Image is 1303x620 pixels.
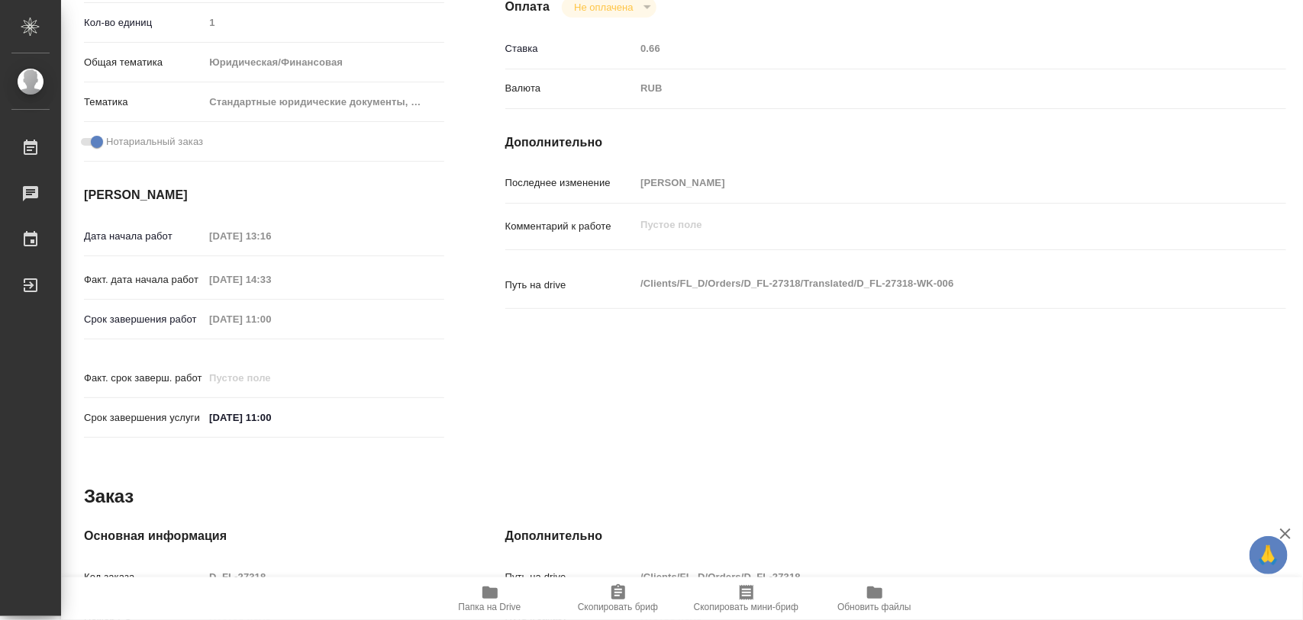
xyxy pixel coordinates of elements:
button: 🙏 [1250,536,1288,574]
button: Скопировать мини-бриф [682,577,811,620]
p: Общая тематика [84,55,204,70]
input: Пустое поле [204,225,337,247]
span: Скопировать бриф [578,602,658,612]
p: Тематика [84,95,204,110]
p: Путь на drive [505,278,636,293]
input: Пустое поле [635,566,1221,588]
p: Последнее изменение [505,175,636,191]
p: Срок завершения услуги [84,410,204,426]
p: Факт. срок заверш. работ [84,371,204,386]
p: Ставка [505,41,636,56]
p: Факт. дата начала работ [84,272,204,288]
input: Пустое поле [204,308,337,330]
button: Скопировать бриф [554,577,682,620]
p: Код заказа [84,570,204,585]
p: Срок завершения работ [84,312,204,327]
input: Пустое поле [204,268,337,291]
h4: [PERSON_NAME] [84,186,444,204]
p: Дата начала работ [84,229,204,244]
div: Юридическая/Финансовая [204,50,443,75]
h4: Дополнительно [505,133,1286,152]
input: Пустое поле [204,11,443,34]
h4: Дополнительно [505,527,1286,545]
button: Обновить файлы [811,577,939,620]
div: RUB [635,75,1221,101]
input: Пустое поле [204,566,443,588]
span: Обновить файлы [837,602,911,612]
p: Комментарий к работе [505,219,636,234]
span: Скопировать мини-бриф [694,602,798,612]
input: ✎ Введи что-нибудь [204,406,337,429]
div: Стандартные юридические документы, договоры, уставы [204,89,443,115]
textarea: /Clients/FL_D/Orders/D_FL-27318/Translated/D_FL-27318-WK-006 [635,271,1221,297]
span: Папка на Drive [459,602,521,612]
input: Пустое поле [635,172,1221,194]
span: Нотариальный заказ [106,134,203,149]
button: Папка на Drive [426,577,554,620]
input: Пустое поле [204,367,337,389]
h4: Основная информация [84,527,444,545]
input: Пустое поле [635,37,1221,59]
span: 🙏 [1256,539,1282,571]
p: Валюта [505,81,636,96]
button: Не оплачена [569,1,637,14]
h2: Заказ [84,484,134,509]
p: Кол-во единиц [84,15,204,31]
p: Путь на drive [505,570,636,585]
